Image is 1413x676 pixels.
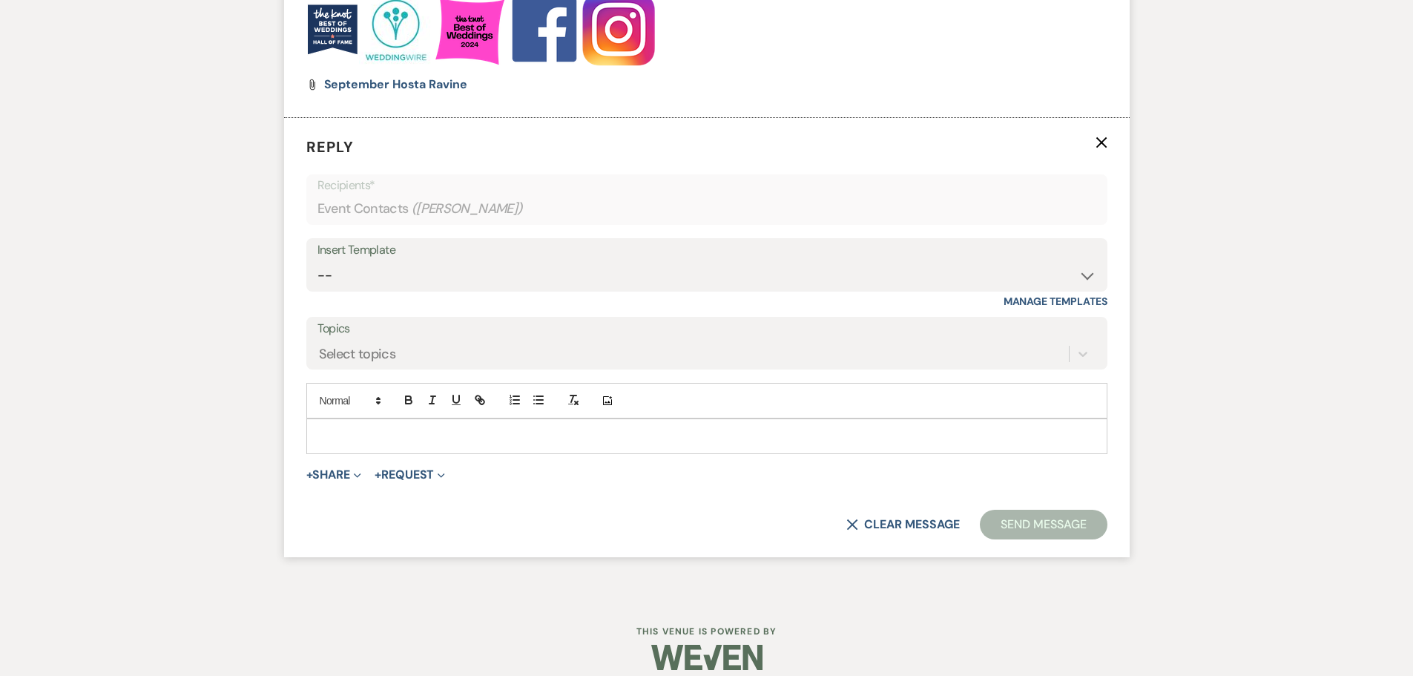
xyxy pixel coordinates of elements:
[317,176,1096,195] p: Recipients*
[317,240,1096,261] div: Insert Template
[1004,295,1107,308] a: Manage Templates
[375,469,381,481] span: +
[980,510,1107,539] button: Send Message
[846,519,959,531] button: Clear message
[319,344,396,364] div: Select topics
[324,76,467,92] span: September Hosta ravine
[317,318,1096,340] label: Topics
[324,79,467,91] a: September Hosta ravine
[412,199,523,219] span: ( [PERSON_NAME] )
[375,469,445,481] button: Request
[306,137,354,157] span: Reply
[306,469,362,481] button: Share
[317,194,1096,223] div: Event Contacts
[306,469,313,481] span: +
